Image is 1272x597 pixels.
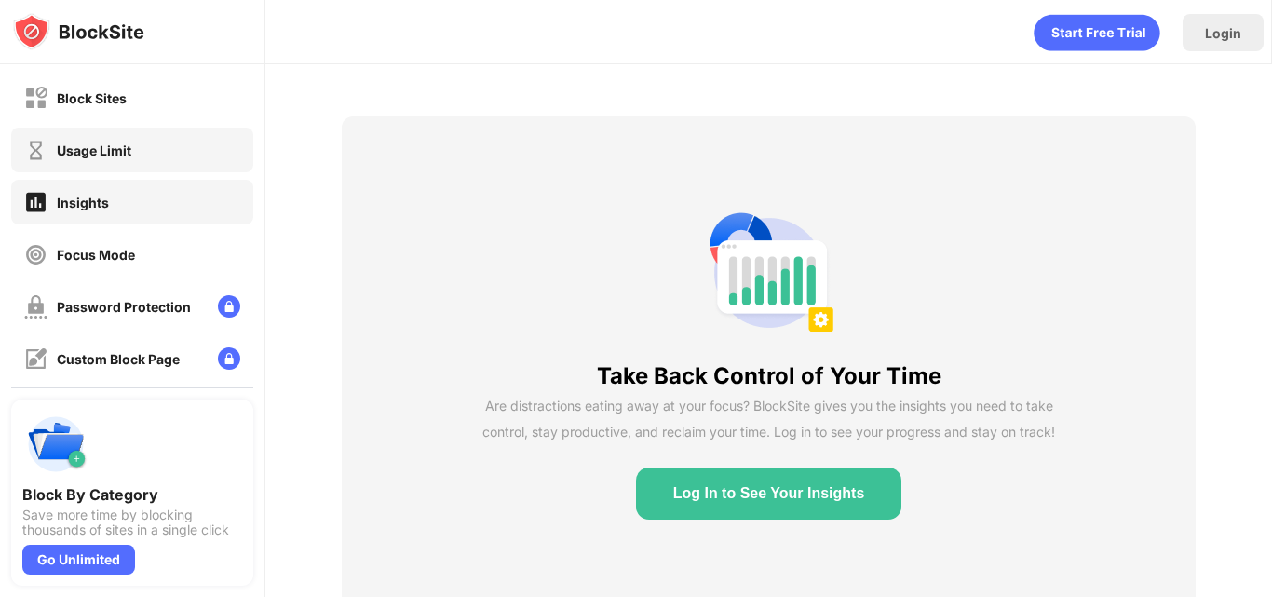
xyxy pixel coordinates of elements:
img: insights-on.svg [24,190,47,214]
img: password-protection-off.svg [24,295,47,319]
div: Custom Block Page [57,351,180,367]
div: Are distractions eating away at your focus? BlockSite gives you the insights you need to take con... [482,393,1055,445]
div: Focus Mode [57,247,135,263]
img: time-usage-off.svg [24,139,47,162]
img: focus-off.svg [24,243,47,266]
img: customize-block-page-off.svg [24,347,47,371]
div: animation [1034,14,1160,51]
div: Insights [57,195,109,210]
img: lock-menu.svg [218,295,240,318]
div: Login [1205,25,1241,41]
img: logo-blocksite.svg [13,13,144,50]
div: Block By Category [22,485,242,504]
div: Usage Limit [57,142,131,158]
img: lock-menu.svg [218,347,240,370]
img: push-categories.svg [22,411,89,478]
img: block-off.svg [24,87,47,110]
div: Block Sites [57,90,127,106]
div: Password Protection [57,299,191,315]
div: Save more time by blocking thousands of sites in a single click [22,508,242,537]
button: Log In to See Your Insights [636,468,902,520]
img: insights-non-login-state.png [702,206,836,340]
div: Go Unlimited [22,545,135,575]
div: Take Back Control of Your Time [597,362,941,389]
